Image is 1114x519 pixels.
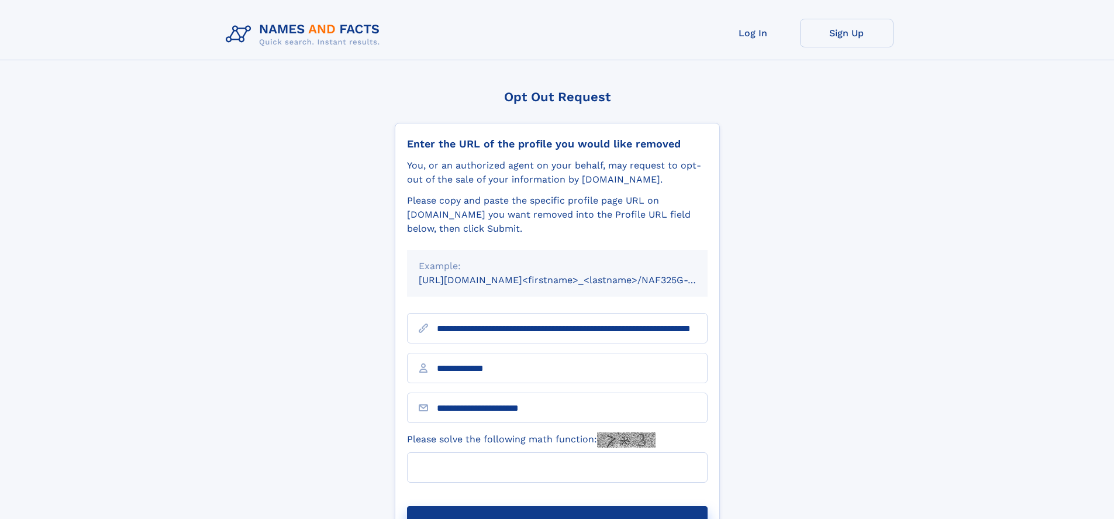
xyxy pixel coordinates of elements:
img: Logo Names and Facts [221,19,389,50]
div: Please copy and paste the specific profile page URL on [DOMAIN_NAME] you want removed into the Pr... [407,194,708,236]
small: [URL][DOMAIN_NAME]<firstname>_<lastname>/NAF325G-xxxxxxxx [419,274,730,286]
div: Opt Out Request [395,90,720,104]
a: Sign Up [800,19,894,47]
a: Log In [706,19,800,47]
div: Enter the URL of the profile you would like removed [407,138,708,150]
div: Example: [419,259,696,273]
label: Please solve the following math function: [407,432,656,448]
div: You, or an authorized agent on your behalf, may request to opt-out of the sale of your informatio... [407,159,708,187]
